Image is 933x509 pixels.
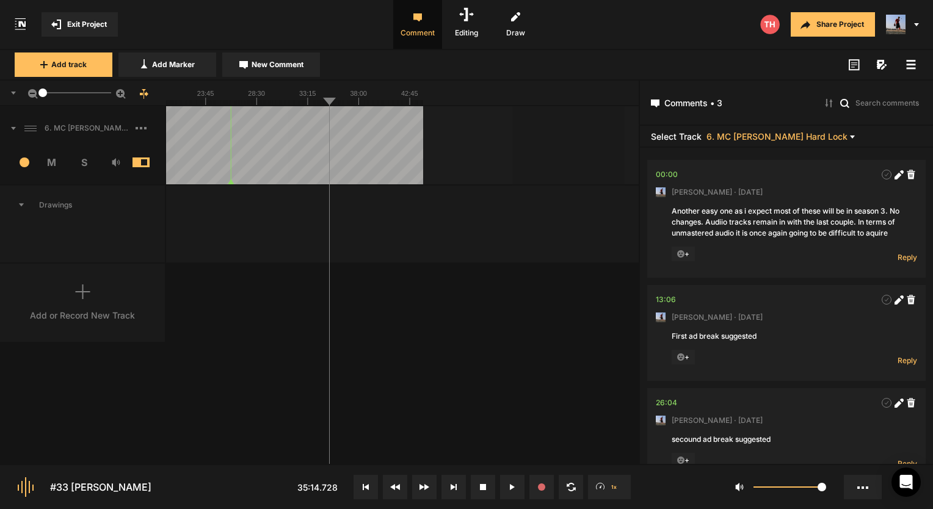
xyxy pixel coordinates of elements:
div: #33 [PERSON_NAME] [50,480,151,494]
span: [PERSON_NAME] · [DATE] [672,415,763,426]
button: 1x [588,475,631,499]
span: 6. MC [PERSON_NAME] Hard Lock [706,132,848,141]
text: 23:45 [197,90,214,97]
span: Reply [898,252,917,262]
img: ACg8ocJ5zrP0c3SJl5dKscm-Goe6koz8A9fWD7dpguHuX8DX5VIxymM=s96-c [886,15,906,34]
div: 00:00.000 [656,168,678,181]
img: letters [760,15,780,34]
span: 6. MC [PERSON_NAME] Hard Lock [40,123,136,134]
img: ACg8ocJ5zrP0c3SJl5dKscm-Goe6koz8A9fWD7dpguHuX8DX5VIxymM=s96-c [656,416,666,425]
text: 42:45 [401,90,418,97]
div: secound ad break suggested [672,434,901,445]
span: [PERSON_NAME] · [DATE] [672,187,763,198]
span: M [36,155,68,170]
span: [PERSON_NAME] · [DATE] [672,312,763,323]
span: Add Marker [152,59,195,70]
span: Reply [898,355,917,366]
img: ACg8ocJ5zrP0c3SJl5dKscm-Goe6koz8A9fWD7dpguHuX8DX5VIxymM=s96-c [656,312,666,322]
button: Share Project [791,12,875,37]
span: Add track [51,59,87,70]
button: New Comment [222,52,320,77]
span: + [672,350,695,364]
span: Reply [898,458,917,469]
div: 13:06.326 [656,294,676,306]
span: Exit Project [67,19,107,30]
header: Select Track [640,126,933,148]
text: 33:15 [299,90,316,97]
span: + [672,453,695,467]
span: S [68,155,100,170]
header: Comments • 3 [640,81,933,126]
div: Open Intercom Messenger [891,467,921,497]
div: Another easy one as i expect most of these will be in season 3. No changes. Audiio tracks remain ... [672,206,901,239]
text: 28:30 [248,90,265,97]
button: Add track [15,52,112,77]
span: New Comment [252,59,303,70]
div: 26:04.666 [656,397,677,409]
button: Exit Project [42,12,118,37]
span: + [672,247,695,261]
text: 38:00 [350,90,367,97]
input: Search comments [854,96,922,109]
div: Add or Record New Track [30,309,135,322]
img: ACg8ocJ5zrP0c3SJl5dKscm-Goe6koz8A9fWD7dpguHuX8DX5VIxymM=s96-c [656,187,666,197]
div: First ad break suggested [672,331,901,342]
span: 35:14.728 [297,482,338,493]
button: Add Marker [118,52,216,77]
